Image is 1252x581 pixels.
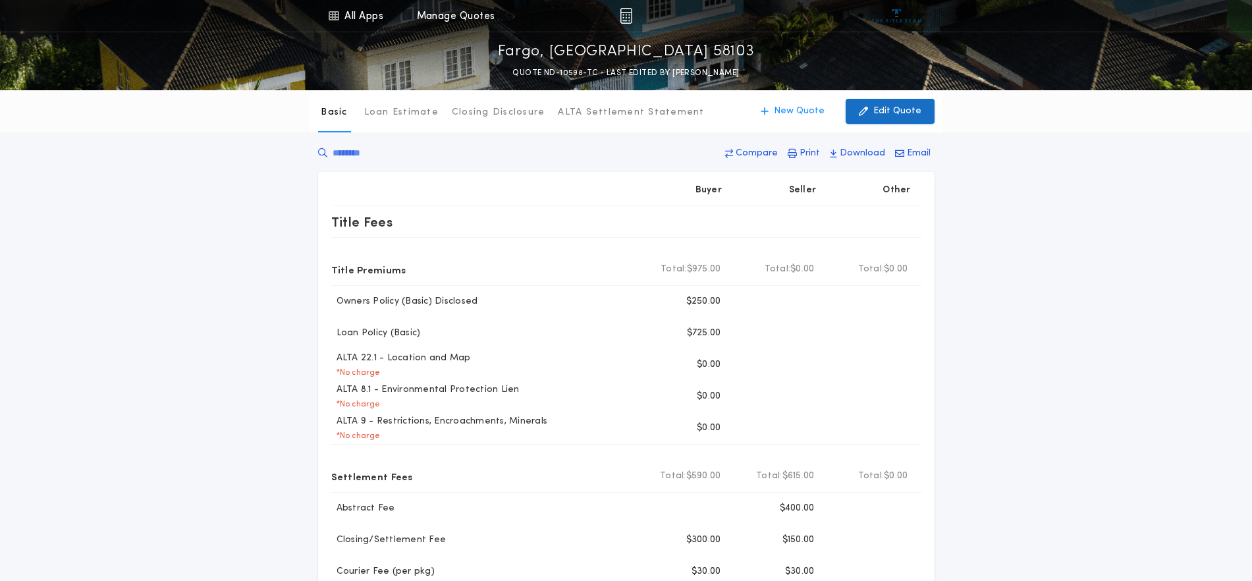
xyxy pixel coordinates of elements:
[321,106,347,119] p: Basic
[686,470,721,483] span: $590.00
[800,147,820,160] p: Print
[907,147,931,160] p: Email
[686,534,721,547] p: $300.00
[364,106,439,119] p: Loan Estimate
[331,352,471,365] p: ALTA 22.1 - Location and Map
[687,327,721,340] p: $725.00
[884,263,908,276] span: $0.00
[846,99,935,124] button: Edit Quote
[774,105,825,118] p: New Quote
[840,147,885,160] p: Download
[748,99,838,124] button: New Quote
[687,263,721,276] span: $975.00
[686,295,721,308] p: $250.00
[789,184,817,197] p: Seller
[858,470,885,483] b: Total:
[782,470,815,483] span: $615.00
[697,422,721,435] p: $0.00
[331,415,548,428] p: ALTA 9 - Restrictions, Encroachments, Minerals
[498,41,755,63] p: Fargo, [GEOGRAPHIC_DATA] 58103
[331,466,413,487] p: Settlement Fees
[331,502,395,515] p: Abstract Fee
[721,142,782,165] button: Compare
[858,263,885,276] b: Total:
[331,368,381,378] p: * No charge
[697,390,721,403] p: $0.00
[790,263,814,276] span: $0.00
[884,470,908,483] span: $0.00
[782,534,815,547] p: $150.00
[331,259,406,280] p: Title Premiums
[331,534,447,547] p: Closing/Settlement Fee
[697,358,721,372] p: $0.00
[331,211,393,233] p: Title Fees
[331,399,381,410] p: * No charge
[620,8,632,24] img: img
[784,142,824,165] button: Print
[872,9,921,22] img: vs-icon
[891,142,935,165] button: Email
[826,142,889,165] button: Download
[785,565,815,578] p: $30.00
[883,184,910,197] p: Other
[660,470,686,483] b: Total:
[765,263,791,276] b: Total:
[331,327,421,340] p: Loan Policy (Basic)
[695,184,722,197] p: Buyer
[692,565,721,578] p: $30.00
[873,105,921,118] p: Edit Quote
[736,147,778,160] p: Compare
[331,431,381,441] p: * No charge
[756,470,782,483] b: Total:
[331,383,520,397] p: ALTA 8.1 - Environmental Protection Lien
[558,106,704,119] p: ALTA Settlement Statement
[331,295,478,308] p: Owners Policy (Basic) Disclosed
[512,67,739,80] p: QUOTE ND-10598-TC - LAST EDITED BY [PERSON_NAME]
[661,263,687,276] b: Total:
[780,502,815,515] p: $400.00
[331,565,435,578] p: Courier Fee (per pkg)
[452,106,545,119] p: Closing Disclosure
